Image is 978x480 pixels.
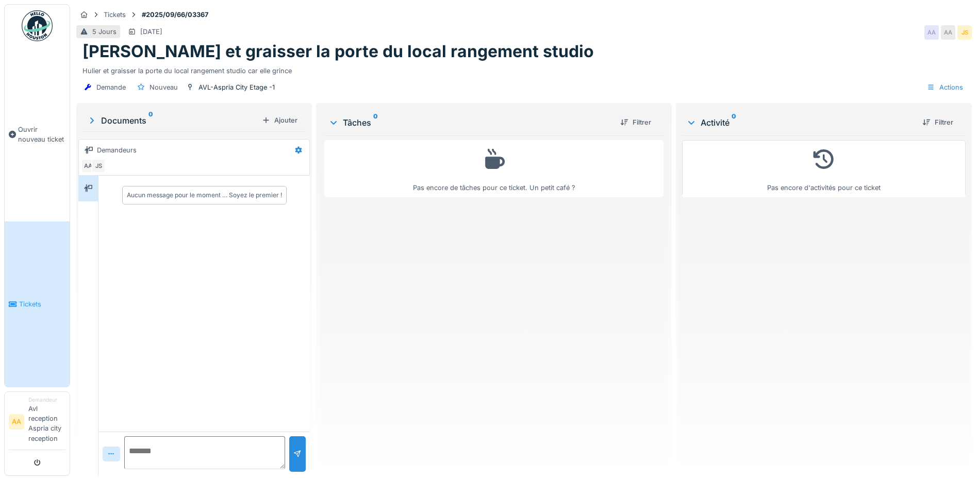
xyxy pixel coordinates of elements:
div: 5 Jours [92,27,117,37]
div: Hulier et graisser la porte du local rangement studio car elle grince [82,62,966,76]
div: JS [957,25,972,40]
div: AA [924,25,939,40]
div: Aucun message pour le moment … Soyez le premier ! [127,191,282,200]
div: Pas encore de tâches pour ce ticket. Un petit café ? [331,145,657,193]
div: Demandeurs [97,145,137,155]
div: Filtrer [616,115,655,129]
div: Activité [686,116,914,129]
sup: 0 [732,116,736,129]
div: Tickets [104,10,126,20]
li: AA [9,414,24,430]
div: Actions [922,80,968,95]
div: AA [81,159,95,173]
span: Tickets [19,299,65,309]
img: Badge_color-CXgf-gQk.svg [22,10,53,41]
div: JS [91,159,106,173]
sup: 0 [148,114,153,127]
div: Nouveau [150,82,178,92]
strong: #2025/09/66/03367 [138,10,212,20]
a: Tickets [5,221,70,386]
div: Demande [96,82,126,92]
div: Tâches [328,116,612,129]
span: Ouvrir nouveau ticket [18,125,65,144]
li: Avl reception Aspria city reception [28,396,65,448]
div: Demandeur [28,396,65,404]
div: AA [941,25,955,40]
div: Pas encore d'activités pour ce ticket [689,145,959,193]
div: Ajouter [258,113,302,127]
div: AVL-Aspria City Etage -1 [198,82,275,92]
sup: 0 [373,116,378,129]
a: Ouvrir nouveau ticket [5,47,70,221]
h1: [PERSON_NAME] et graisser la porte du local rangement studio [82,42,594,61]
div: Filtrer [918,115,957,129]
div: [DATE] [140,27,162,37]
div: Documents [87,114,258,127]
a: AA DemandeurAvl reception Aspria city reception [9,396,65,450]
